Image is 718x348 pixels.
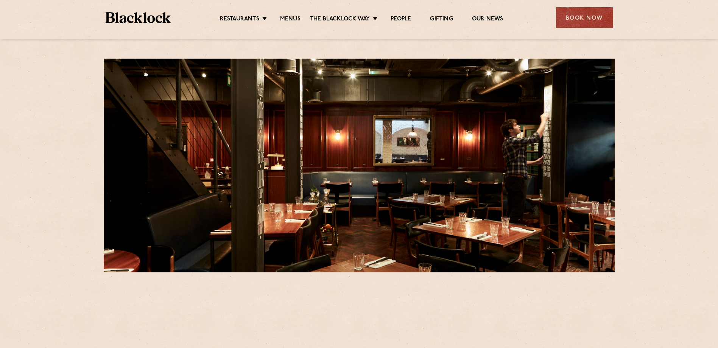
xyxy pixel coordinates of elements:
[391,16,411,24] a: People
[280,16,301,24] a: Menus
[430,16,453,24] a: Gifting
[472,16,503,24] a: Our News
[310,16,370,24] a: The Blacklock Way
[106,12,171,23] img: BL_Textured_Logo-footer-cropped.svg
[220,16,259,24] a: Restaurants
[556,7,613,28] div: Book Now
